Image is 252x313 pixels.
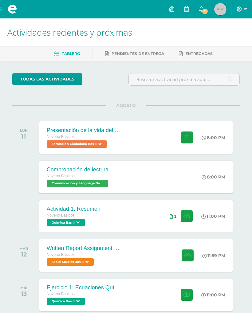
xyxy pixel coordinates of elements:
[179,49,213,59] a: Entregadas
[19,251,28,258] div: 12
[20,286,27,290] div: MIÉ
[202,8,208,15] span: 1
[7,26,132,38] span: Actividades recientes y próximas
[20,133,28,140] div: 11
[201,213,225,219] div: 11:00 PM
[201,292,225,298] div: 11:00 PM
[174,214,177,219] span: 1
[47,219,85,226] span: Química Bas III 'A'
[47,166,110,173] div: Comprobación de lectura
[47,292,75,296] span: Noveno Básicos
[47,127,120,134] div: Presentación de la vida del General [PERSON_NAME].
[202,135,225,140] div: 8:00 PM
[105,49,164,59] a: Pendientes de entrega
[47,258,94,266] span: Social Studies Bas III 'A'
[170,214,177,219] div: Archivos entregados
[47,298,85,305] span: Química Bas III 'A'
[62,51,80,56] span: Tablero
[47,284,120,291] div: Ejercicio 1: Ecuaciones Químicas
[47,252,75,257] span: Noveno Básicos
[47,140,107,148] span: Formación Ciudadana Bas III 'A'
[202,174,225,180] div: 8:00 PM
[54,49,80,59] a: Tablero
[112,51,164,56] span: Pendientes de entrega
[19,246,28,251] div: MAR
[214,3,226,15] img: 45x45
[129,73,239,85] input: Busca una actividad próxima aquí...
[47,206,100,212] div: Actividad 1: Resumen
[47,180,108,187] span: Comunicación y Lenguage Bas III 'A'
[47,174,75,178] span: Noveno Básicos
[12,73,82,85] a: todas las Actividades
[20,290,27,297] div: 13
[185,51,213,56] span: Entregadas
[47,245,120,252] div: Written Report Assignment: How Innovation Is Helping Guatemala Grow
[47,135,75,139] span: Noveno Básicos
[47,213,75,217] span: Noveno Básicos
[106,103,146,108] span: AGOSTO
[202,253,225,258] div: 11:59 PM
[20,128,28,133] div: LUN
